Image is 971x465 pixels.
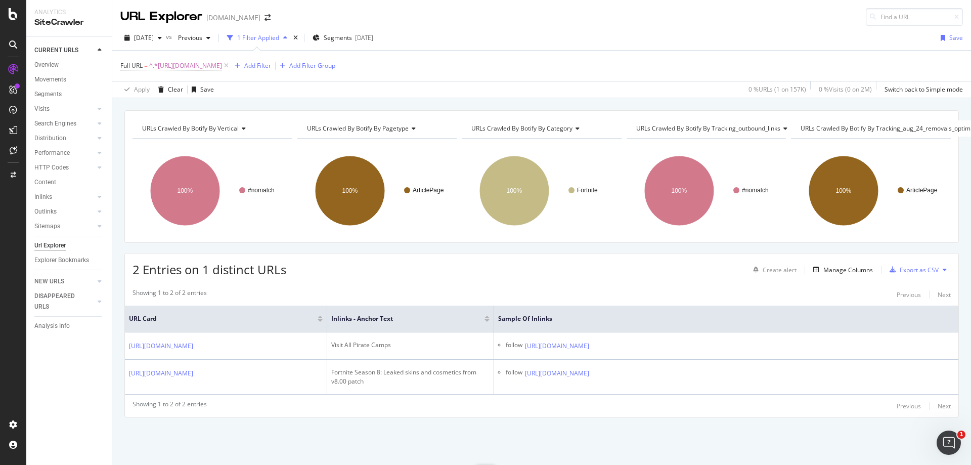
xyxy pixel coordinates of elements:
[866,8,963,26] input: Find a URL
[809,264,873,276] button: Manage Columns
[248,187,275,194] text: #nomatch
[957,431,965,439] span: 1
[188,81,214,98] button: Save
[166,32,174,41] span: vs
[231,60,271,72] button: Add Filter
[308,30,377,46] button: Segments[DATE]
[34,206,95,217] a: Outlinks
[129,368,193,378] a: [URL][DOMAIN_NAME]
[938,400,951,412] button: Next
[305,120,448,137] h4: URLs Crawled By Botify By pagetype
[154,81,183,98] button: Clear
[342,187,358,194] text: 100%
[34,162,69,173] div: HTTP Codes
[120,61,143,70] span: Full URL
[34,74,105,85] a: Movements
[748,85,806,94] div: 0 % URLs ( 1 on 157K )
[133,288,207,301] div: Showing 1 to 2 of 2 entries
[897,400,921,412] button: Previous
[749,262,797,278] button: Create alert
[791,147,951,235] svg: A chart.
[34,221,95,232] a: Sitemaps
[237,33,279,42] div: 1 Filter Applied
[34,192,95,202] a: Inlinks
[129,314,315,323] span: URL Card
[34,206,57,217] div: Outlinks
[938,288,951,301] button: Next
[938,402,951,410] div: Next
[906,187,938,194] text: ArticlePage
[264,14,271,21] div: arrow-right-arrow-left
[742,187,769,194] text: #nomatch
[469,120,612,137] h4: URLs Crawled By Botify By category
[34,74,66,85] div: Movements
[133,147,292,235] svg: A chart.
[34,240,66,251] div: Url Explorer
[34,133,66,144] div: Distribution
[276,60,335,72] button: Add Filter Group
[823,266,873,274] div: Manage Columns
[880,81,963,98] button: Switch back to Simple mode
[471,124,572,133] span: URLs Crawled By Botify By category
[297,147,457,235] svg: A chart.
[462,147,622,235] svg: A chart.
[34,104,95,114] a: Visits
[34,240,105,251] a: Url Explorer
[120,8,202,25] div: URL Explorer
[836,187,852,194] text: 100%
[763,266,797,274] div: Create alert
[34,60,105,70] a: Overview
[223,30,291,46] button: 1 Filter Applied
[577,187,598,194] text: Fortnite
[324,33,352,42] span: Segments
[134,85,150,94] div: Apply
[34,17,104,28] div: SiteCrawler
[507,187,522,194] text: 100%
[34,276,95,287] a: NEW URLS
[178,187,193,194] text: 100%
[200,85,214,94] div: Save
[206,13,260,23] div: [DOMAIN_NAME]
[525,368,589,378] a: [URL][DOMAIN_NAME]
[34,177,105,188] a: Content
[244,61,271,70] div: Add Filter
[949,33,963,42] div: Save
[506,341,522,351] div: follow
[120,30,166,46] button: [DATE]
[34,118,95,129] a: Search Engines
[133,261,286,278] span: 2 Entries on 1 distinct URLs
[671,187,687,194] text: 100%
[331,314,469,323] span: Inlinks - Anchor Text
[34,45,78,56] div: CURRENT URLS
[120,81,150,98] button: Apply
[133,400,207,412] div: Showing 1 to 2 of 2 entries
[937,431,961,455] iframe: Intercom live chat
[34,89,62,100] div: Segments
[897,290,921,299] div: Previous
[937,30,963,46] button: Save
[506,368,522,378] div: follow
[627,147,786,235] svg: A chart.
[34,291,95,312] a: DISAPPEARED URLS
[886,262,939,278] button: Export as CSV
[291,33,300,43] div: times
[34,148,95,158] a: Performance
[938,290,951,299] div: Next
[897,288,921,301] button: Previous
[144,61,148,70] span: =
[636,124,780,133] span: URLs Crawled By Botify By tracking_outbound_links
[897,402,921,410] div: Previous
[355,33,373,42] div: [DATE]
[34,255,105,266] a: Explorer Bookmarks
[174,30,214,46] button: Previous
[34,118,76,129] div: Search Engines
[34,321,105,331] a: Analysis Info
[331,368,490,386] div: Fortnite Season 8: Leaked skins and cosmetics from v8.00 patch
[34,148,70,158] div: Performance
[307,124,409,133] span: URLs Crawled By Botify By pagetype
